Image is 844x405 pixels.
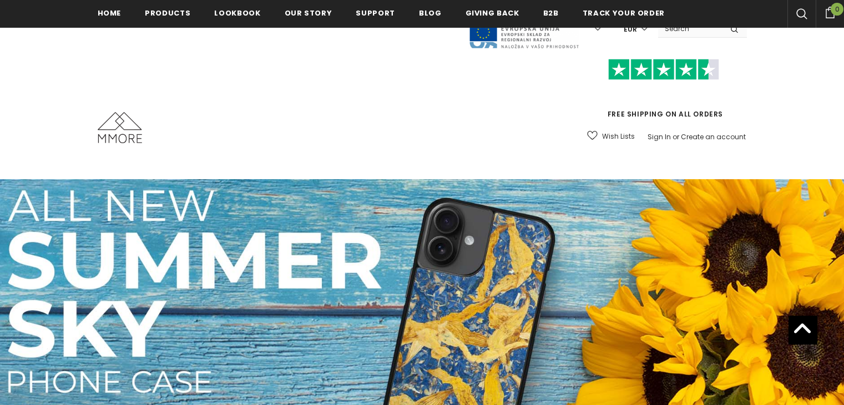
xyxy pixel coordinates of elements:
span: EUR [624,24,637,35]
a: 0 [816,5,844,18]
img: Javni Razpis [468,9,579,49]
span: Track your order [583,8,665,18]
a: Javni Razpis [468,24,579,33]
span: Our Story [285,8,332,18]
img: Trust Pilot Stars [608,59,719,80]
span: Lookbook [214,8,260,18]
span: Home [98,8,122,18]
a: Sign In [648,132,671,141]
span: or [673,132,679,141]
span: Giving back [466,8,519,18]
span: Products [145,8,190,18]
span: support [356,8,395,18]
img: MMORE Cases [98,112,142,143]
a: Wish Lists [587,126,635,146]
iframe: Customer reviews powered by Trustpilot [580,80,747,109]
span: Wish Lists [602,131,635,142]
a: Create an account [681,132,746,141]
span: 0 [831,3,843,16]
span: Blog [419,8,442,18]
span: FREE SHIPPING ON ALL ORDERS [580,64,747,119]
span: B2B [543,8,559,18]
input: Search Site [658,21,722,37]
